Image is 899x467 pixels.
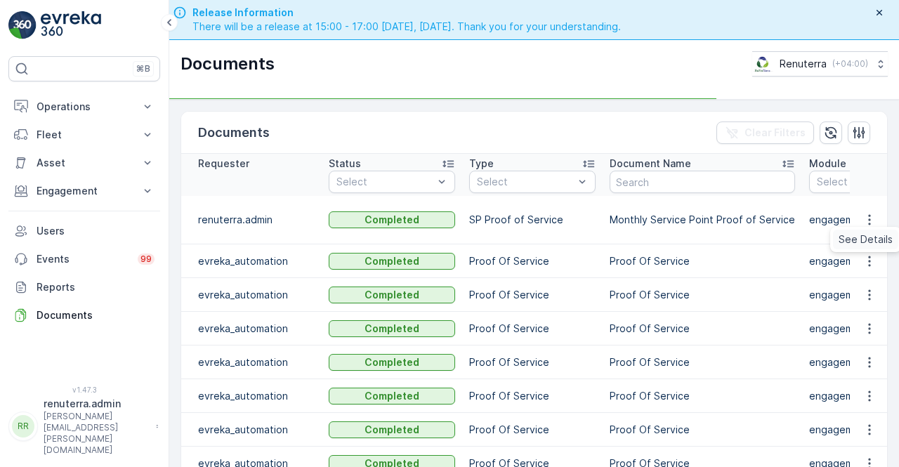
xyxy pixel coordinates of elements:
button: Completed [329,320,455,337]
td: renuterra.admin [181,196,322,244]
button: Completed [329,211,455,228]
span: See Details [839,232,893,246]
td: Proof Of Service [603,312,802,346]
p: 99 [140,254,152,265]
a: See Details [833,230,898,249]
p: Asset [37,156,132,170]
p: Completed [365,288,419,302]
p: Select [336,175,433,189]
p: Type [469,157,494,171]
input: Search [610,171,795,193]
button: Asset [8,149,160,177]
p: [PERSON_NAME][EMAIL_ADDRESS][PERSON_NAME][DOMAIN_NAME] [44,411,149,456]
p: Fleet [37,128,132,142]
td: evreka_automation [181,413,322,447]
p: Renuterra [780,57,827,71]
img: logo_light-DOdMpM7g.png [41,11,101,39]
button: Completed [329,287,455,303]
td: Proof Of Service [603,244,802,278]
p: Users [37,224,155,238]
span: v 1.47.3 [8,386,160,394]
td: Proof Of Service [603,346,802,379]
p: Events [37,252,129,266]
td: Proof Of Service [462,244,603,278]
td: SP Proof of Service [462,196,603,244]
p: Requester [198,157,249,171]
p: Completed [365,254,419,268]
td: Proof Of Service [603,379,802,413]
p: Status [329,157,361,171]
button: RRrenuterra.admin[PERSON_NAME][EMAIL_ADDRESS][PERSON_NAME][DOMAIN_NAME] [8,397,160,456]
td: Proof Of Service [603,278,802,312]
a: Events99 [8,245,160,273]
button: Completed [329,253,455,270]
p: Operations [37,100,132,114]
td: evreka_automation [181,312,322,346]
button: Renuterra(+04:00) [752,51,888,77]
td: Monthly Service Point Proof of Service [603,196,802,244]
p: Clear Filters [744,126,806,140]
a: Reports [8,273,160,301]
td: Proof Of Service [462,379,603,413]
td: evreka_automation [181,379,322,413]
td: Proof Of Service [462,312,603,346]
td: evreka_automation [181,346,322,379]
button: Completed [329,388,455,404]
td: Proof Of Service [462,278,603,312]
td: Proof Of Service [462,413,603,447]
img: Screenshot_2024-07-26_at_13.33.01.png [752,56,774,72]
p: Completed [365,423,419,437]
p: Documents [181,53,275,75]
td: Proof Of Service [603,413,802,447]
p: ⌘B [136,63,150,74]
div: RR [12,415,34,438]
button: Engagement [8,177,160,205]
button: Operations [8,93,160,121]
p: Engagement [37,184,132,198]
p: Completed [365,213,419,227]
p: Document Name [610,157,691,171]
td: evreka_automation [181,244,322,278]
p: renuterra.admin [44,397,149,411]
p: Documents [198,123,270,143]
button: Completed [329,354,455,371]
button: Fleet [8,121,160,149]
a: Users [8,217,160,245]
td: Proof Of Service [462,346,603,379]
p: Documents [37,308,155,322]
span: There will be a release at 15:00 - 17:00 [DATE], [DATE]. Thank you for your understanding. [192,20,621,34]
a: Documents [8,301,160,329]
button: Clear Filters [716,121,814,144]
span: Release Information [192,6,621,20]
td: evreka_automation [181,278,322,312]
p: ( +04:00 ) [832,58,868,70]
p: Module [809,157,846,171]
button: Completed [329,421,455,438]
p: Reports [37,280,155,294]
p: Completed [365,355,419,369]
img: logo [8,11,37,39]
p: Select [477,175,574,189]
p: Completed [365,389,419,403]
p: Completed [365,322,419,336]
